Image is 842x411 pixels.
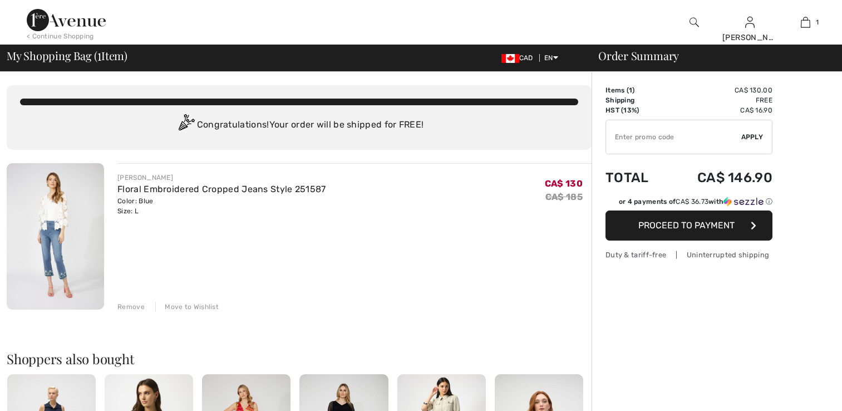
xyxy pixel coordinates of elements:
span: 1 [816,17,819,27]
div: Congratulations! Your order will be shipped for FREE! [20,114,578,136]
span: CA$ 36.73 [676,198,708,205]
div: < Continue Shopping [27,31,94,41]
div: [PERSON_NAME] [117,173,326,183]
span: CAD [501,54,538,62]
img: Floral Embroidered Cropped Jeans Style 251587 [7,163,104,310]
img: My Info [745,16,755,29]
img: search the website [690,16,699,29]
img: Congratulation2.svg [175,114,197,136]
td: CA$ 16.90 [666,105,772,115]
input: Promo code [606,120,741,154]
a: 1 [778,16,833,29]
img: 1ère Avenue [27,9,106,31]
span: Apply [741,132,764,142]
img: My Bag [801,16,810,29]
button: Proceed to Payment [605,211,772,241]
td: CA$ 146.90 [666,159,772,197]
span: Proceed to Payment [638,220,735,231]
div: Duty & tariff-free | Uninterrupted shipping [605,249,772,260]
td: Items ( ) [605,85,666,95]
td: HST (13%) [605,105,666,115]
img: Sezzle [723,197,764,207]
td: Shipping [605,95,666,105]
div: Move to Wishlist [155,302,219,312]
span: 1 [629,86,632,94]
a: Sign In [745,17,755,27]
td: Free [666,95,772,105]
div: Color: Blue Size: L [117,196,326,216]
div: or 4 payments ofCA$ 36.73withSezzle Click to learn more about Sezzle [605,197,772,211]
span: 1 [97,47,101,62]
div: or 4 payments of with [619,197,772,207]
td: CA$ 130.00 [666,85,772,95]
div: Order Summary [585,50,835,61]
span: EN [544,54,558,62]
div: [PERSON_NAME] [722,32,777,43]
span: My Shopping Bag ( Item) [7,50,127,61]
h2: Shoppers also bought [7,352,592,365]
s: CA$ 185 [545,192,583,202]
td: Total [605,159,666,197]
a: Floral Embroidered Cropped Jeans Style 251587 [117,184,326,194]
img: Canadian Dollar [501,54,519,63]
div: Remove [117,302,145,312]
span: CA$ 130 [545,178,583,189]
